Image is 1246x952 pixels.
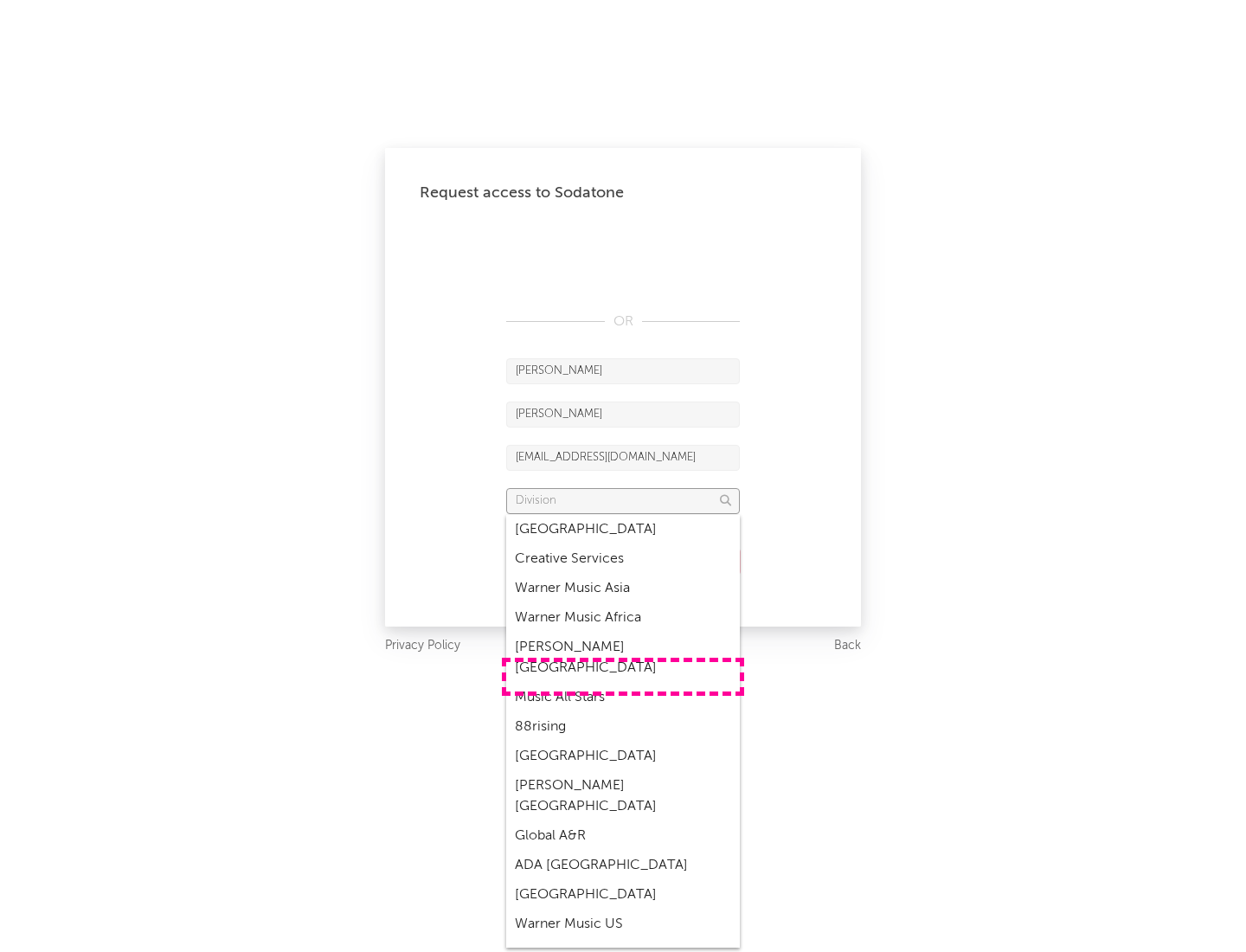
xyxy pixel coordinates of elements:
[506,488,740,514] input: Division
[385,635,460,657] a: Privacy Policy
[506,880,740,910] div: [GEOGRAPHIC_DATA]
[420,183,826,203] div: Request access to Sodatone
[506,910,740,939] div: Warner Music US
[506,515,740,544] div: [GEOGRAPHIC_DATA]
[506,603,740,633] div: Warner Music Africa
[506,851,740,880] div: ADA [GEOGRAPHIC_DATA]
[506,574,740,603] div: Warner Music Asia
[506,312,740,332] div: OR
[506,358,740,384] input: First Name
[506,402,740,428] input: Last Name
[834,635,861,657] a: Back
[506,771,740,821] div: [PERSON_NAME] [GEOGRAPHIC_DATA]
[506,445,740,471] input: Email
[506,821,740,851] div: Global A&R
[506,683,740,712] div: Music All Stars
[506,742,740,771] div: [GEOGRAPHIC_DATA]
[506,544,740,574] div: Creative Services
[506,633,740,683] div: [PERSON_NAME] [GEOGRAPHIC_DATA]
[506,712,740,742] div: 88rising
